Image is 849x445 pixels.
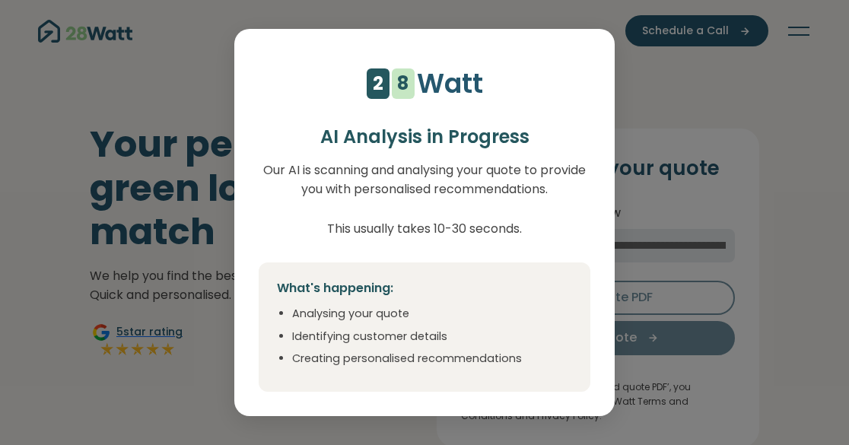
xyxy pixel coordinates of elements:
[292,329,572,345] li: Identifying customer details
[292,306,572,323] li: Analysing your quote
[259,161,590,238] p: Our AI is scanning and analysing your quote to provide you with personalised recommendations. Thi...
[277,281,572,297] h4: What's happening:
[259,126,590,148] h2: AI Analysis in Progress
[417,62,483,105] p: Watt
[292,351,572,367] li: Creating personalised recommendations
[373,68,383,99] div: 2
[397,68,409,99] div: 8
